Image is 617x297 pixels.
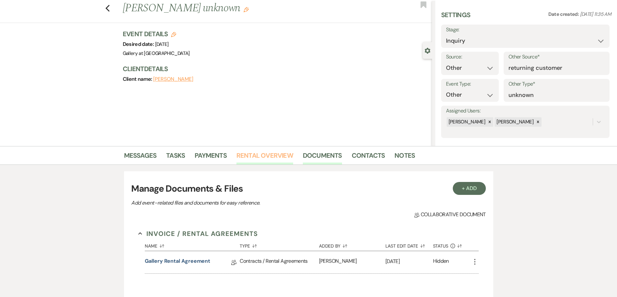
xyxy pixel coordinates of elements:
div: Contracts / Rental Agreements [240,251,319,273]
label: Source: [446,52,494,62]
button: Edit [244,6,249,12]
a: Notes [394,150,415,164]
label: Other Source* [508,52,605,62]
h3: Settings [441,10,471,25]
label: Assigned Users: [446,106,605,116]
button: + Add [453,182,486,195]
button: [PERSON_NAME] [153,77,193,82]
h3: Manage Documents & Files [131,182,486,196]
div: [PERSON_NAME] [495,117,534,127]
label: Other Type* [508,80,605,89]
div: Hidden [433,257,449,267]
label: Event Type: [446,80,494,89]
span: Collaborative document [414,211,486,218]
span: Gallery at [GEOGRAPHIC_DATA] [123,50,190,57]
a: Contacts [352,150,385,164]
span: Date created: [548,11,580,17]
button: Name [145,239,240,251]
button: Last Edit Date [385,239,433,251]
button: Invoice / Rental Agreements [138,229,258,239]
a: Tasks [166,150,185,164]
span: Desired date: [123,41,155,48]
p: [DATE] [385,257,433,266]
h1: [PERSON_NAME] unknown [123,1,368,16]
a: Messages [124,150,157,164]
p: Add event–related files and documents for easy reference. [131,199,358,207]
button: Close lead details [425,47,430,53]
button: Added By [319,239,385,251]
span: [DATE] [155,41,169,48]
a: Rental Overview [236,150,293,164]
a: Gallery Rental Agreement [145,257,210,267]
span: [DATE] 11:35 AM [580,11,611,17]
h3: Event Details [123,29,190,38]
label: Stage: [446,25,605,35]
div: [PERSON_NAME] [447,117,486,127]
button: Status [433,239,471,251]
a: Documents [303,150,342,164]
a: Payments [195,150,227,164]
span: Status [433,244,449,248]
div: [PERSON_NAME] [319,251,385,273]
button: Type [240,239,319,251]
h3: Client Details [123,64,426,73]
span: Client name: [123,76,154,82]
